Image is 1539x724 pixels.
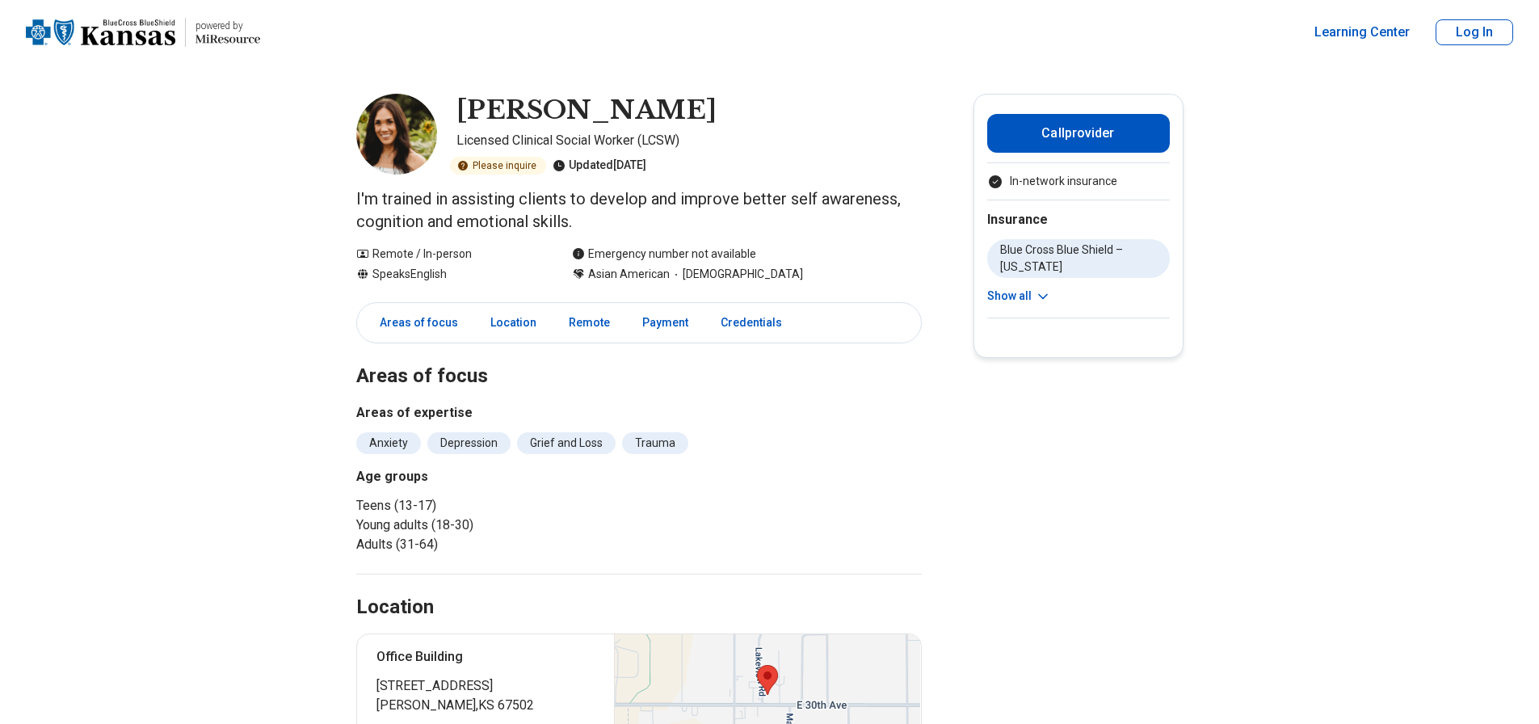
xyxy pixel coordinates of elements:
[1436,19,1513,45] button: Log In
[987,114,1170,153] button: Callprovider
[987,173,1170,190] ul: Payment options
[376,647,595,667] p: Office Building
[376,676,595,696] span: [STREET_ADDRESS]
[356,594,434,621] h2: Location
[670,266,803,283] span: [DEMOGRAPHIC_DATA]
[456,94,717,128] h1: [PERSON_NAME]
[360,306,468,339] a: Areas of focus
[987,239,1170,278] li: Blue Cross Blue Shield – [US_STATE]
[356,535,633,554] li: Adults (31-64)
[633,306,698,339] a: Payment
[356,516,633,535] li: Young adults (18-30)
[622,432,688,454] li: Trauma
[711,306,801,339] a: Credentials
[376,696,595,715] span: [PERSON_NAME] , KS 67502
[559,306,620,339] a: Remote
[356,187,922,233] p: I'm trained in assisting clients to develop and improve better self awareness, cognition and emot...
[553,157,646,175] div: Updated [DATE]
[987,173,1170,190] li: In-network insurance
[1314,23,1410,42] a: Learning Center
[356,432,421,454] li: Anxiety
[481,306,546,339] a: Location
[987,210,1170,229] h2: Insurance
[572,246,756,263] div: Emergency number not available
[356,496,633,516] li: Teens (13-17)
[356,246,540,263] div: Remote / In-person
[356,94,437,175] img: Sarah Weber, Licensed Clinical Social Worker (LCSW)
[588,266,670,283] span: Asian American
[196,19,260,32] p: powered by
[987,288,1051,305] button: Show all
[356,266,540,283] div: Speaks English
[517,432,616,454] li: Grief and Loss
[427,432,511,454] li: Depression
[356,467,633,486] h3: Age groups
[456,131,922,150] p: Licensed Clinical Social Worker (LCSW)
[356,403,922,423] h3: Areas of expertise
[26,6,260,58] a: Home page
[450,157,546,175] div: Please inquire
[356,324,922,390] h2: Areas of focus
